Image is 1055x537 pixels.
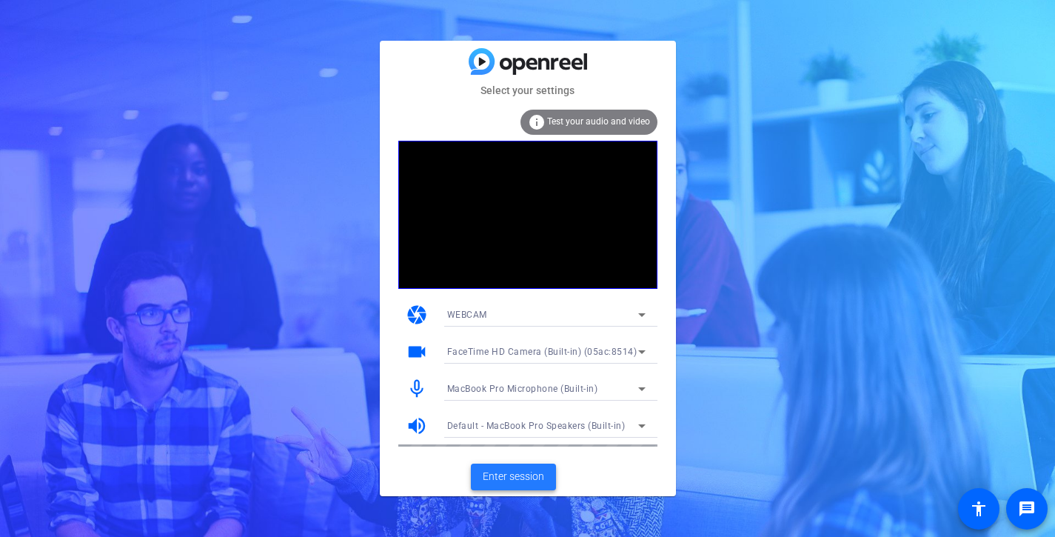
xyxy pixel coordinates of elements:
[547,116,650,127] span: Test your audio and video
[447,347,637,357] span: FaceTime HD Camera (Built-in) (05ac:8514)
[406,341,428,363] mat-icon: videocam
[471,464,556,490] button: Enter session
[1018,500,1036,518] mat-icon: message
[483,469,544,484] span: Enter session
[380,82,676,99] mat-card-subtitle: Select your settings
[970,500,988,518] mat-icon: accessibility
[406,378,428,400] mat-icon: mic_none
[406,304,428,326] mat-icon: camera
[447,421,626,431] span: Default - MacBook Pro Speakers (Built-in)
[406,415,428,437] mat-icon: volume_up
[528,113,546,131] mat-icon: info
[469,48,587,74] img: blue-gradient.svg
[447,384,598,394] span: MacBook Pro Microphone (Built-in)
[447,310,487,320] span: WEBCAM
